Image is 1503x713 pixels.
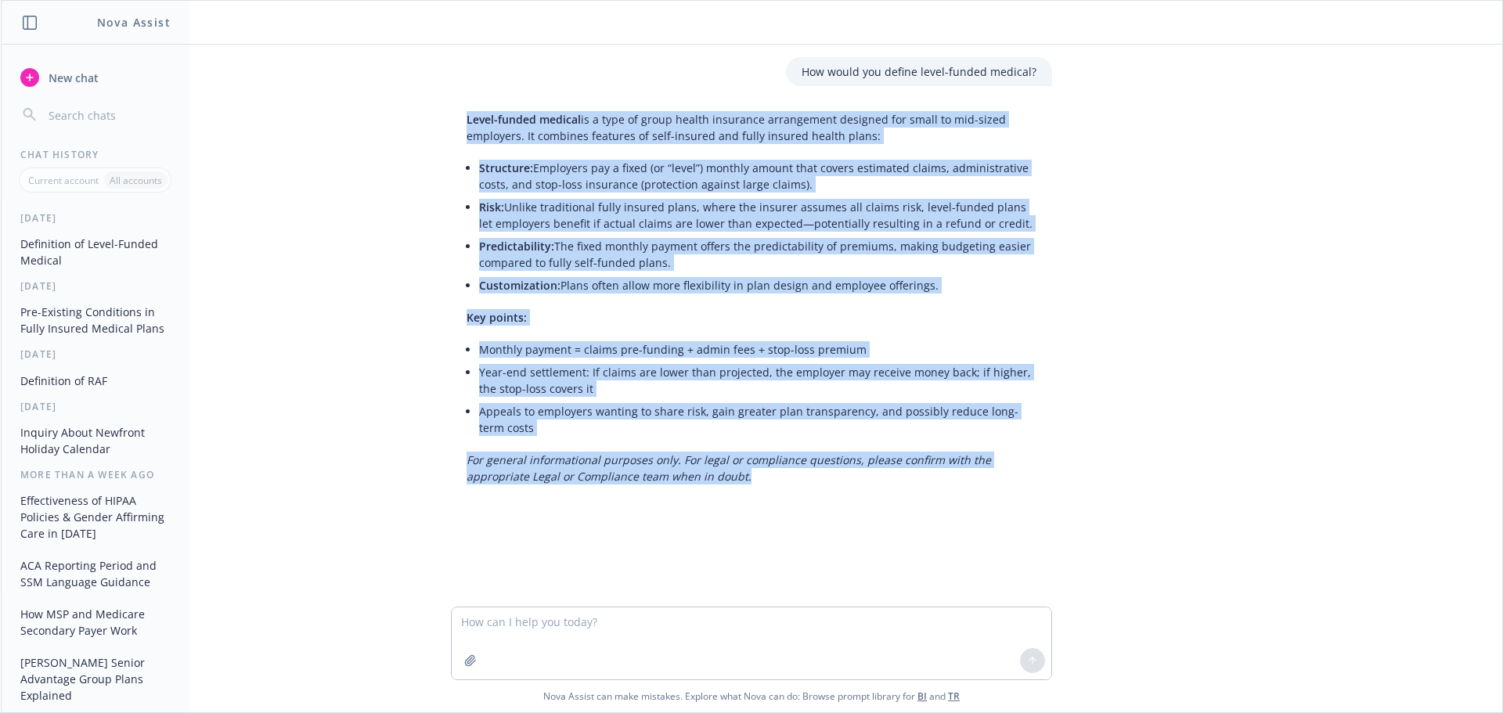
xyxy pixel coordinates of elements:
span: New chat [45,70,99,86]
div: [DATE] [2,400,189,413]
p: How would you define level-funded medical? [802,63,1036,80]
button: Definition of Level-Funded Medical [14,231,176,273]
div: [DATE] [2,279,189,293]
li: The fixed monthly payment offers the predictability of premiums, making budgeting easier compared... [479,235,1036,274]
li: Plans often allow more flexibility in plan design and employee offerings. [479,274,1036,297]
p: is a type of group health insurance arrangement designed for small to mid-sized employers. It com... [467,111,1036,144]
span: Key points: [467,310,527,325]
li: Employers pay a fixed (or “level”) monthly amount that covers estimated claims, administrative co... [479,157,1036,196]
button: Effectiveness of HIPAA Policies & Gender Affirming Care in [DATE] [14,488,176,546]
button: Pre-Existing Conditions in Fully Insured Medical Plans [14,299,176,341]
h1: Nova Assist [97,14,171,31]
span: Risk: [479,200,504,214]
input: Search chats [45,104,170,126]
div: [DATE] [2,347,189,361]
li: Year-end settlement: If claims are lower than projected, the employer may receive money back; if ... [479,361,1036,400]
p: Current account [28,174,99,187]
button: New chat [14,63,176,92]
button: [PERSON_NAME] Senior Advantage Group Plans Explained [14,650,176,708]
button: Inquiry About Newfront Holiday Calendar [14,420,176,462]
button: How MSP and Medicare Secondary Payer Work [14,601,176,643]
div: [DATE] [2,211,189,225]
p: All accounts [110,174,162,187]
button: ACA Reporting Period and SSM Language Guidance [14,553,176,595]
li: Monthly payment = claims pre-funding + admin fees + stop-loss premium [479,338,1036,361]
span: Level-funded medical [467,112,581,127]
span: Structure: [479,160,533,175]
a: BI [917,690,927,703]
div: Chat History [2,148,189,161]
div: More than a week ago [2,468,189,481]
li: Appeals to employers wanting to share risk, gain greater plan transparency, and possibly reduce l... [479,400,1036,439]
button: Definition of RAF [14,368,176,394]
span: Customization: [479,278,560,293]
span: Nova Assist can make mistakes. Explore what Nova can do: Browse prompt library for and [7,680,1496,712]
em: For general informational purposes only. For legal or compliance questions, please confirm with t... [467,452,991,484]
span: Predictability: [479,239,554,254]
li: Unlike traditional fully insured plans, where the insurer assumes all claims risk, level-funded p... [479,196,1036,235]
a: TR [948,690,960,703]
